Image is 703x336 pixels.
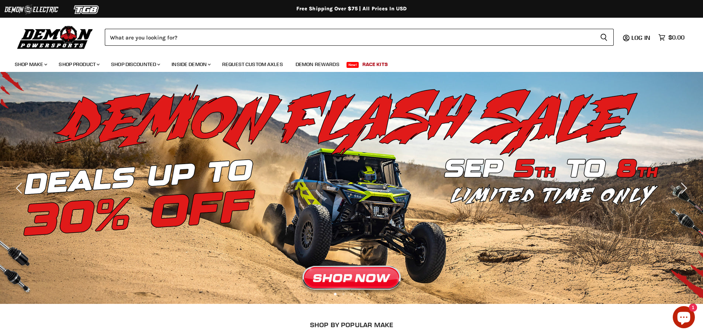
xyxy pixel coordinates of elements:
inbox-online-store-chat: Shopify online store chat [671,306,697,330]
div: Free Shipping Over $75 | All Prices In USD [56,6,647,12]
a: Shop Make [9,57,52,72]
li: Page dot 1 [334,293,337,295]
li: Page dot 2 [342,293,345,295]
li: Page dot 4 [358,293,361,295]
li: Page dot 3 [350,293,353,295]
li: Page dot 5 [366,293,369,295]
a: Request Custom Axles [217,57,289,72]
img: TGB Logo 2 [59,3,114,17]
a: Race Kits [357,57,393,72]
form: Product [105,29,614,46]
a: Shop Discounted [106,57,165,72]
a: Log in [628,34,655,41]
span: Log in [631,34,650,41]
img: Demon Electric Logo 2 [4,3,59,17]
a: Inside Demon [166,57,215,72]
a: Shop Product [53,57,104,72]
a: Demon Rewards [290,57,345,72]
a: $0.00 [655,32,688,43]
input: Search [105,29,594,46]
button: Search [594,29,614,46]
button: Previous [13,181,28,195]
button: Next [675,181,690,195]
ul: Main menu [9,54,683,72]
h2: SHOP BY POPULAR MAKE [65,321,638,329]
img: Demon Powersports [15,24,96,50]
span: $0.00 [668,34,685,41]
span: New! [347,62,359,68]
